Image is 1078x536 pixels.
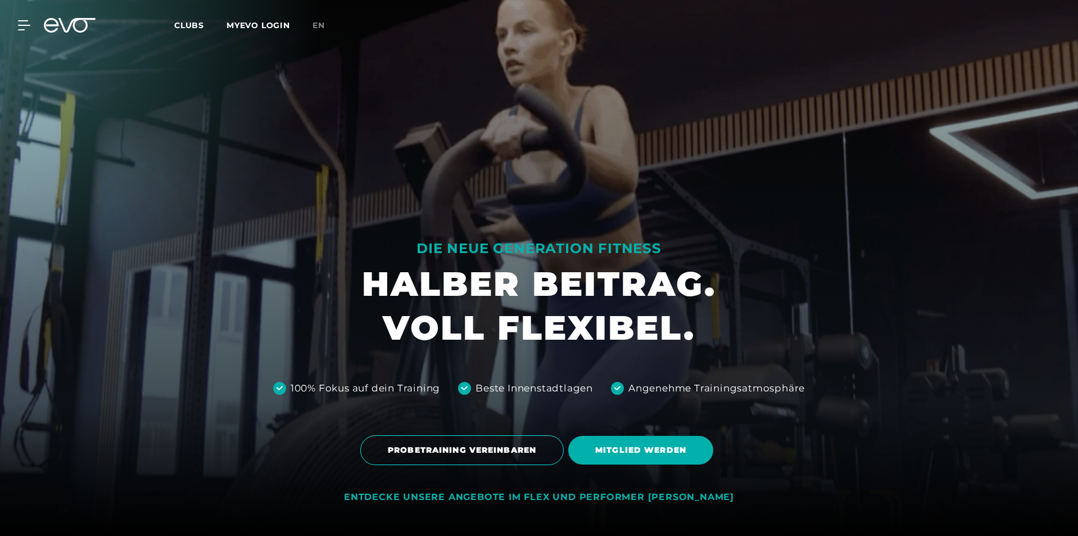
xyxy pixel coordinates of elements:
a: en [312,19,338,32]
h1: HALBER BEITRAG. VOLL FLEXIBEL. [362,262,716,350]
a: MYEVO LOGIN [227,20,290,30]
div: DIE NEUE GENERATION FITNESS [362,240,716,258]
a: Clubs [174,20,227,30]
span: PROBETRAINING VEREINBAREN [388,444,536,456]
div: Angenehme Trainingsatmosphäre [628,381,805,396]
div: 100% Fokus auf dein Training [291,381,440,396]
span: MITGLIED WERDEN [595,444,686,456]
div: Beste Innenstadtlagen [475,381,593,396]
span: Clubs [174,20,204,30]
a: PROBETRAINING VEREINBAREN [360,427,568,474]
a: MITGLIED WERDEN [568,427,718,473]
div: ENTDECKE UNSERE ANGEBOTE IM FLEX UND PERFORMER [PERSON_NAME] [344,492,734,503]
span: en [312,20,325,30]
